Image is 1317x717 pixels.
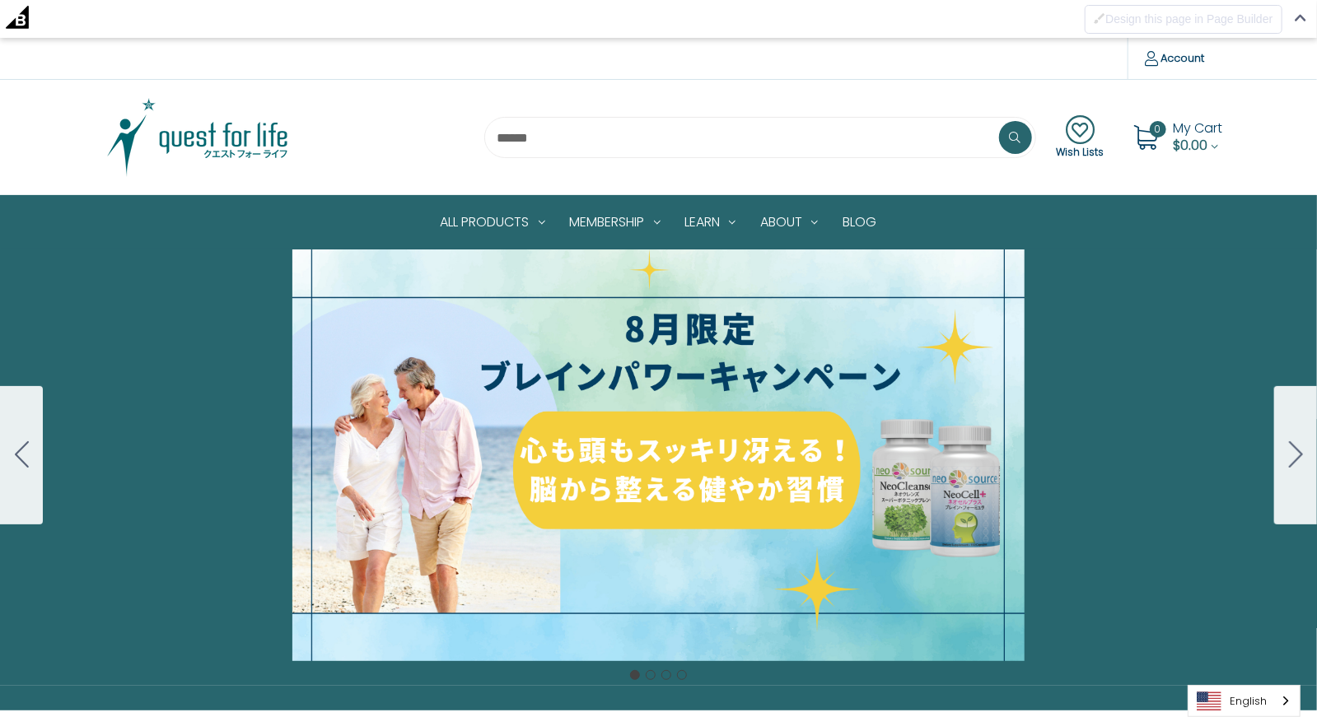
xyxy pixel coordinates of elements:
[1174,119,1223,155] a: Cart with 0 items
[428,196,558,249] a: All Products
[1085,5,1282,34] button: Disabled brush to Design this page in Page Builder Design this page in Page Builder
[1150,121,1166,137] span: 0
[95,96,301,179] img: Quest Group
[677,670,687,680] button: Go to slide 4
[1105,12,1273,26] span: Design this page in Page Builder
[1188,685,1301,717] aside: Language selected: English
[661,670,671,680] button: Go to slide 3
[1057,115,1105,160] a: Wish Lists
[1174,119,1223,137] span: My Cart
[646,670,656,680] button: Go to slide 2
[1274,386,1317,524] button: Go to slide 2
[1189,686,1300,716] a: English
[673,196,749,249] a: Learn
[1188,685,1301,717] div: Language
[1094,12,1105,24] img: Disabled brush to Design this page in Page Builder
[830,196,889,249] a: Blog
[1295,14,1306,21] img: Close Admin Bar
[1128,38,1222,79] a: Account
[748,196,830,249] a: About
[630,670,640,680] button: Go to slide 1
[1174,136,1208,155] span: $0.00
[558,196,673,249] a: Membership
